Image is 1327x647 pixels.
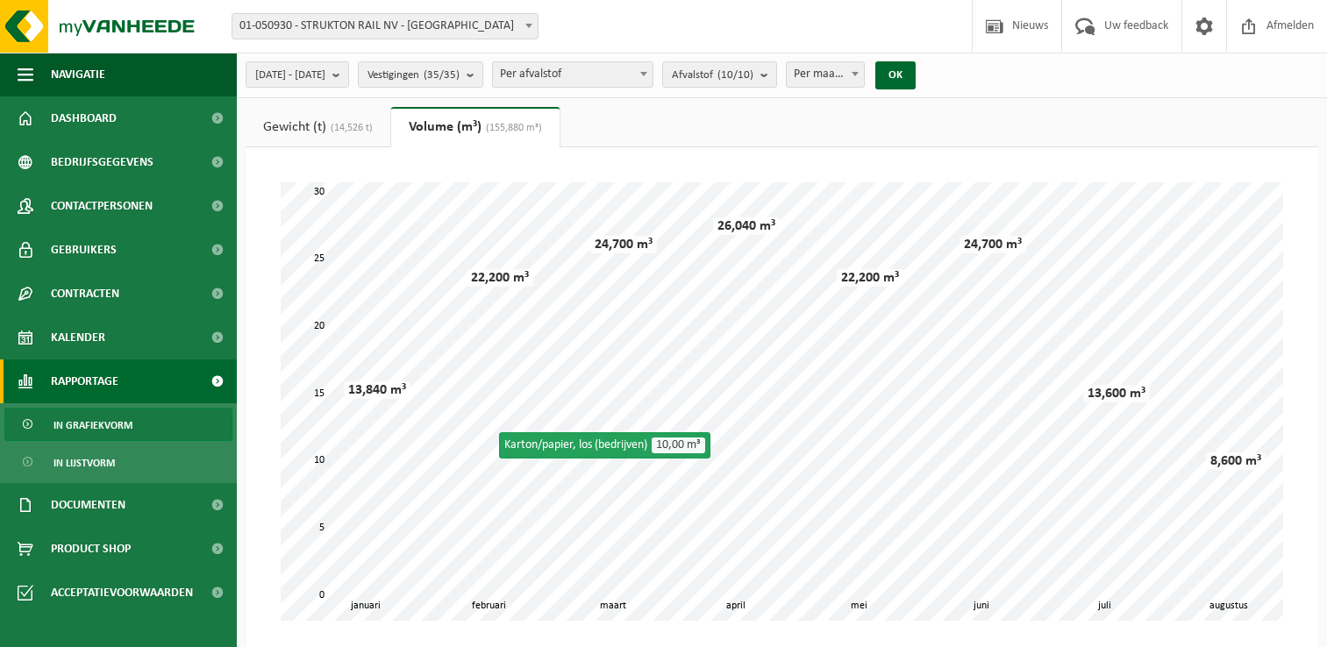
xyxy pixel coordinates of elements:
[424,69,460,81] count: (35/35)
[326,123,373,133] span: (14,526 t)
[467,269,533,287] div: 22,200 m³
[391,107,560,147] a: Volume (m³)
[499,432,710,459] div: Karton/papier, los (bedrijven)
[51,228,117,272] span: Gebruikers
[786,61,866,88] span: Per maand
[255,62,325,89] span: [DATE] - [DATE]
[4,445,232,479] a: In lijstvorm
[492,61,653,88] span: Per afvalstof
[51,527,131,571] span: Product Shop
[51,272,119,316] span: Contracten
[672,62,753,89] span: Afvalstof
[54,409,132,442] span: In grafiekvorm
[493,62,653,87] span: Per afvalstof
[713,217,780,235] div: 26,040 m³
[51,184,153,228] span: Contactpersonen
[662,61,777,88] button: Afvalstof(10/10)
[246,107,390,147] a: Gewicht (t)
[51,140,153,184] span: Bedrijfsgegevens
[51,571,193,615] span: Acceptatievoorwaarden
[232,14,538,39] span: 01-050930 - STRUKTON RAIL NV - MERELBEKE
[51,483,125,527] span: Documenten
[837,269,903,287] div: 22,200 m³
[54,446,115,480] span: In lijstvorm
[9,608,293,647] iframe: chat widget
[717,69,753,81] count: (10/10)
[344,381,410,399] div: 13,840 m³
[960,236,1026,253] div: 24,700 m³
[51,359,118,403] span: Rapportage
[1206,452,1266,470] div: 8,600 m³
[482,123,542,133] span: (155,880 m³)
[590,236,657,253] div: 24,700 m³
[787,62,865,87] span: Per maand
[51,96,117,140] span: Dashboard
[246,61,349,88] button: [DATE] - [DATE]
[51,53,105,96] span: Navigatie
[367,62,460,89] span: Vestigingen
[51,316,105,359] span: Kalender
[232,13,539,39] span: 01-050930 - STRUKTON RAIL NV - MERELBEKE
[1083,385,1150,402] div: 13,600 m³
[4,408,232,441] a: In grafiekvorm
[875,61,916,89] button: OK
[652,437,705,453] span: 10,00 m³
[358,61,483,88] button: Vestigingen(35/35)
